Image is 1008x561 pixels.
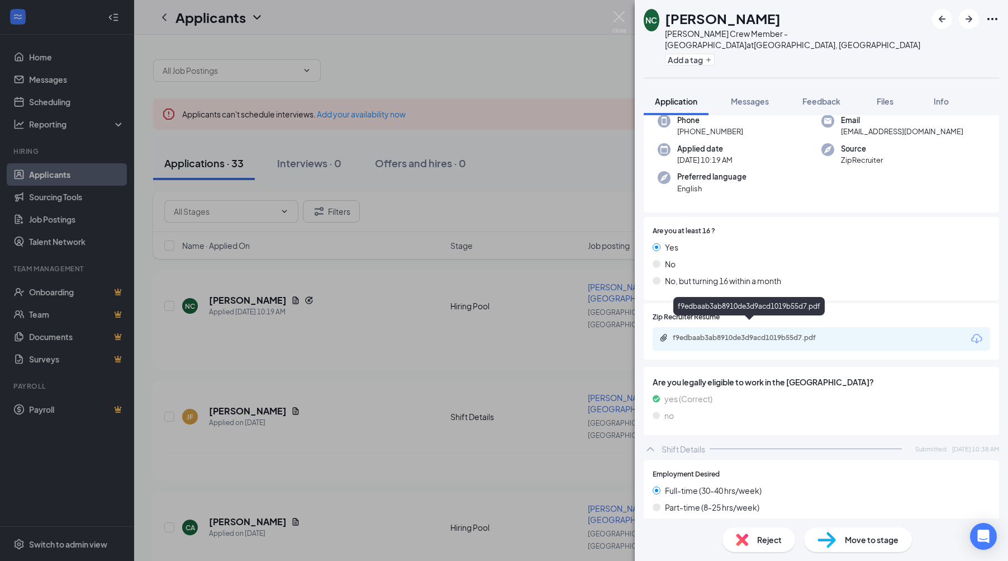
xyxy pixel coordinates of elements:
[934,96,949,106] span: Info
[665,484,762,497] span: Full-time (30-40 hrs/week)
[653,312,720,323] span: Zip Recruiter Resume
[655,96,697,106] span: Application
[962,12,976,26] svg: ArrowRight
[677,115,743,126] span: Phone
[653,226,715,237] span: Are you at least 16 ?
[841,143,883,154] span: Source
[952,444,999,454] span: [DATE] 10:38 AM
[841,154,883,166] span: ZipRecruiter
[877,96,893,106] span: Files
[665,54,715,65] button: PlusAdd a tag
[959,9,979,29] button: ArrowRight
[665,501,759,513] span: Part-time (8-25 hrs/week)
[970,523,997,550] div: Open Intercom Messenger
[677,143,733,154] span: Applied date
[757,534,782,546] span: Reject
[986,12,999,26] svg: Ellipses
[644,442,657,456] svg: ChevronUp
[653,469,720,480] span: Employment Desired
[664,409,674,422] span: no
[673,297,825,315] div: f9edbaab3ab8910de3d9acd1019b55d7.pdf
[845,534,898,546] span: Move to stage
[970,332,983,346] svg: Download
[659,333,840,344] a: Paperclipf9edbaab3ab8910de3d9acd1019b55d7.pdf
[841,115,963,126] span: Email
[665,258,676,270] span: No
[677,126,743,137] span: [PHONE_NUMBER]
[659,333,668,342] svg: Paperclip
[677,154,733,166] span: [DATE] 10:19 AM
[677,171,747,182] span: Preferred language
[705,56,712,63] svg: Plus
[665,518,687,530] span: Either
[662,444,705,455] div: Shift Details
[645,15,657,26] div: NC
[841,126,963,137] span: [EMAIL_ADDRESS][DOMAIN_NAME]
[677,183,747,194] span: English
[731,96,769,106] span: Messages
[915,444,948,454] span: Submitted:
[673,333,829,342] div: f9edbaab3ab8910de3d9acd1019b55d7.pdf
[665,275,781,287] span: No, but turning 16 within a month
[665,28,926,50] div: [PERSON_NAME] Crew Member - [GEOGRAPHIC_DATA] at [GEOGRAPHIC_DATA], [GEOGRAPHIC_DATA]
[665,9,781,28] h1: [PERSON_NAME]
[802,96,840,106] span: Feedback
[665,241,678,253] span: Yes
[932,9,952,29] button: ArrowLeftNew
[664,393,712,405] span: yes (Correct)
[653,376,990,388] span: Are you legally eligible to work in the [GEOGRAPHIC_DATA]?
[935,12,949,26] svg: ArrowLeftNew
